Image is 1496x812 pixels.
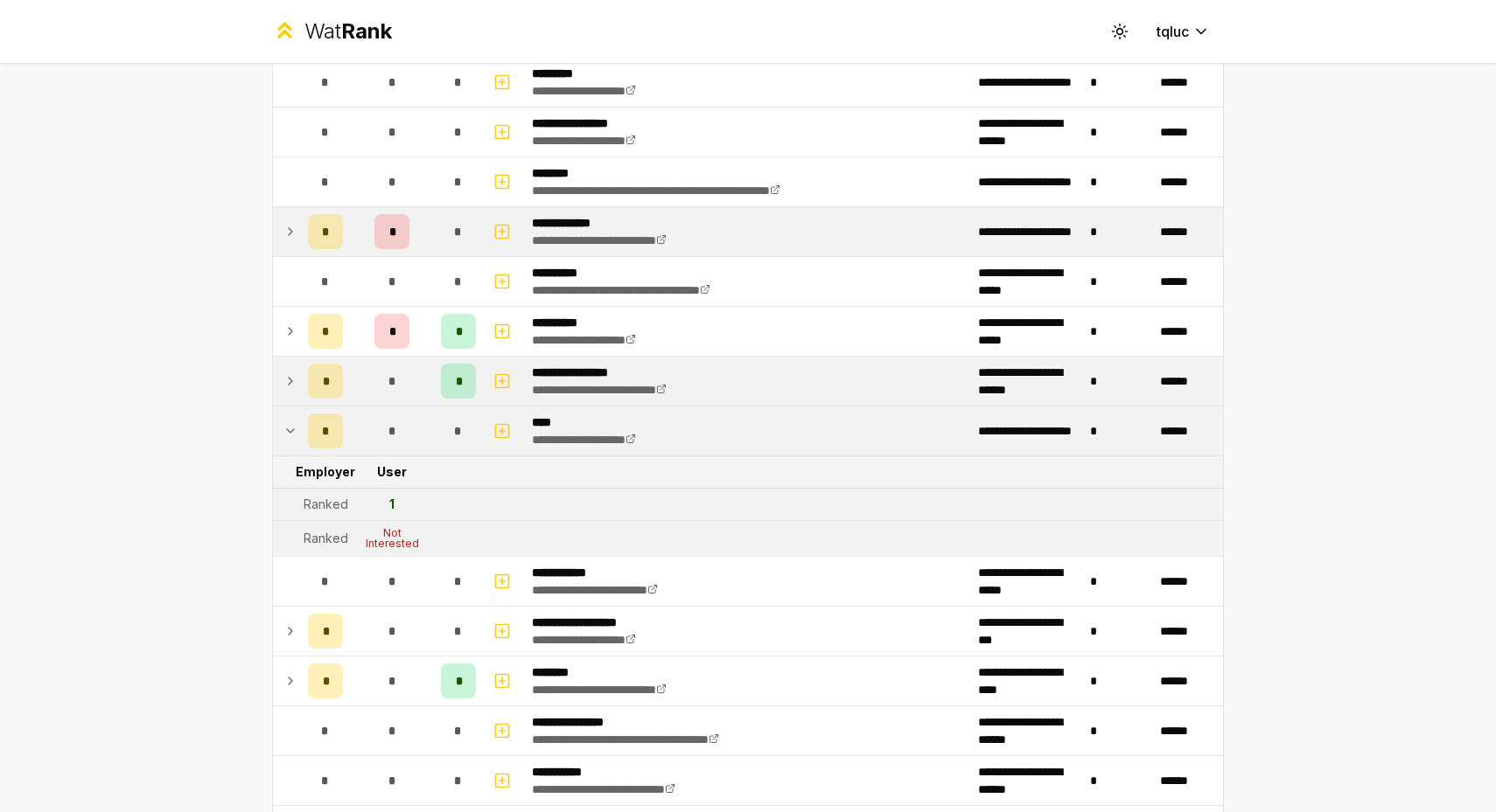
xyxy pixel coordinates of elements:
div: Wat [304,17,392,45]
button: tqluc [1143,16,1224,47]
div: Ranked [304,496,348,513]
span: Rank [341,18,392,44]
span: tqluc [1157,21,1189,42]
div: 1 [389,496,395,513]
div: Ranked [304,530,348,547]
a: WatRank [272,17,392,45]
td: User [350,456,434,488]
td: Employer [301,456,350,488]
div: Not Interested [357,528,427,549]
